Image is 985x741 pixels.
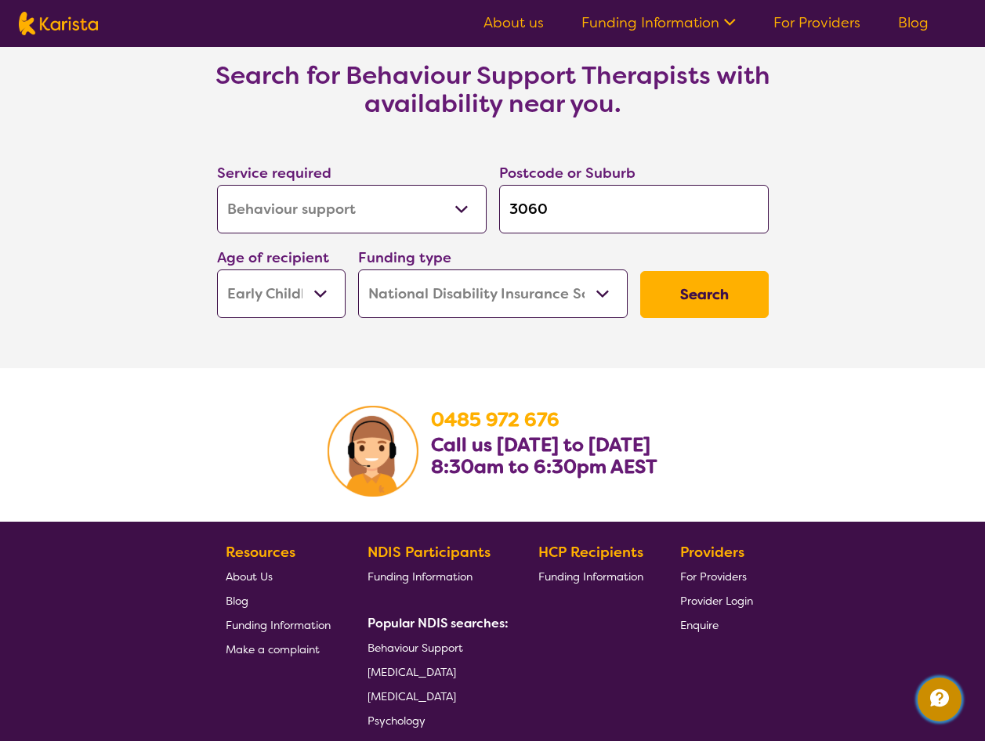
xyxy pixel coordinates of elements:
[226,588,331,613] a: Blog
[368,641,463,655] span: Behaviour Support
[680,618,719,632] span: Enquire
[217,248,329,267] label: Age of recipient
[368,635,502,660] a: Behaviour Support
[226,543,295,562] b: Resources
[226,637,331,661] a: Make a complaint
[217,164,331,183] label: Service required
[499,164,636,183] label: Postcode or Suburb
[179,61,806,117] h3: Search for Behaviour Support Therapists with availability near you.
[431,454,657,479] b: 8:30am to 6:30pm AEST
[680,569,747,584] span: For Providers
[680,543,744,562] b: Providers
[483,13,544,32] a: About us
[368,615,509,631] b: Popular NDIS searches:
[368,708,502,732] a: Psychology
[680,594,753,608] span: Provider Login
[368,714,426,728] span: Psychology
[773,13,860,32] a: For Providers
[358,248,451,267] label: Funding type
[368,689,456,703] span: [MEDICAL_DATA]
[368,660,502,684] a: [MEDICAL_DATA]
[226,569,273,584] span: About Us
[368,684,502,708] a: [MEDICAL_DATA]
[680,613,753,637] a: Enquire
[431,407,559,432] a: 0485 972 676
[431,432,650,457] b: Call us [DATE] to [DATE]
[368,564,502,588] a: Funding Information
[898,13,929,32] a: Blog
[538,564,643,588] a: Funding Information
[538,543,643,562] b: HCP Recipients
[581,13,736,32] a: Funding Information
[680,588,753,613] a: Provider Login
[368,569,473,584] span: Funding Information
[226,594,248,608] span: Blog
[680,564,753,588] a: For Providers
[368,665,456,679] span: [MEDICAL_DATA]
[538,569,643,584] span: Funding Information
[226,613,331,637] a: Funding Information
[499,185,769,233] input: Type
[226,564,331,588] a: About Us
[328,406,418,497] img: Karista Client Service
[368,543,491,562] b: NDIS Participants
[918,678,961,721] button: Channel Menu
[640,271,769,318] button: Search
[226,618,331,632] span: Funding Information
[226,642,320,656] span: Make a complaint
[19,12,98,35] img: Karista logo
